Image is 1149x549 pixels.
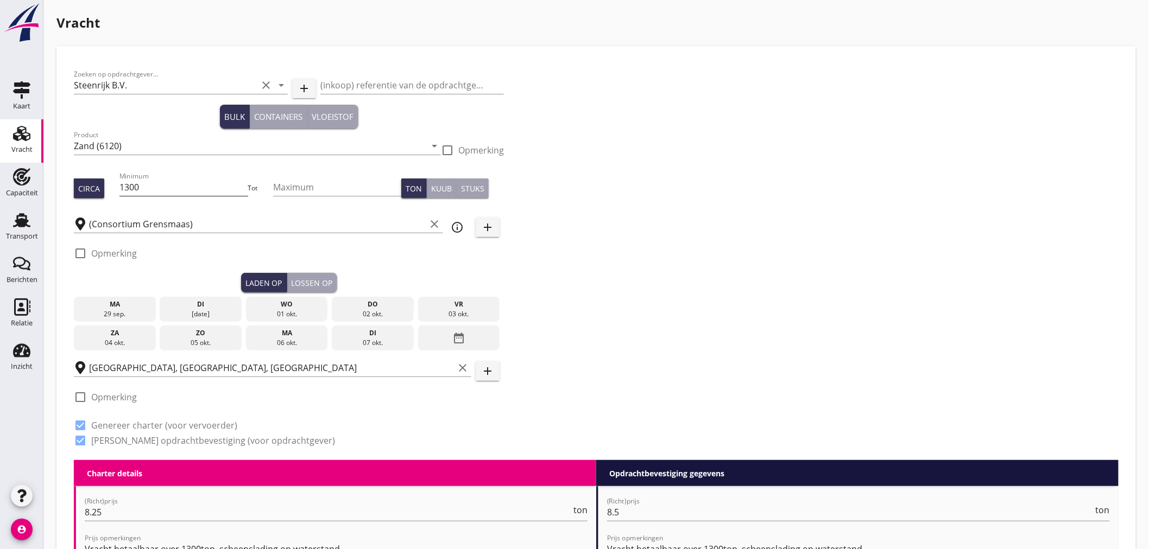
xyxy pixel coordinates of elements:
[77,328,153,338] div: za
[456,361,469,374] i: clear
[273,178,401,196] input: Maximum
[457,178,489,198] button: Stuks
[119,178,248,196] input: Minimum
[91,392,137,403] label: Opmerking
[77,299,153,309] div: ma
[461,183,484,194] div: Stuks
[260,79,273,92] i: clear
[298,82,311,95] i: add
[7,276,37,283] div: Berichten
[11,320,33,327] div: Relatie
[162,328,239,338] div: zo
[421,309,497,319] div: 03 okt.
[481,365,494,378] i: add
[292,277,333,289] div: Lossen op
[607,503,1094,521] input: (Richt)prijs
[11,146,33,153] div: Vracht
[250,105,308,129] button: Containers
[220,105,250,129] button: Bulk
[401,178,427,198] button: Ton
[11,519,33,540] i: account_circle
[249,338,325,348] div: 06 okt.
[6,189,38,196] div: Capaciteit
[452,328,465,348] i: date_range
[308,105,358,129] button: Vloeistof
[56,13,1136,33] h1: Vracht
[428,218,441,231] i: clear
[481,221,494,234] i: add
[320,76,504,94] input: (inkoop) referentie van de opdrachtgever
[241,273,287,292] button: Laden op
[85,503,571,521] input: (Richt)prijs
[11,363,33,370] div: Inzicht
[254,111,303,123] div: Containers
[162,309,239,319] div: [DATE]
[245,277,282,289] div: Laden op
[248,183,273,193] div: Tot
[162,338,239,348] div: 05 okt.
[334,299,411,309] div: do
[249,328,325,338] div: ma
[77,338,153,348] div: 04 okt.
[334,338,411,348] div: 07 okt.
[91,420,237,431] label: Genereer charter (voor vervoerder)
[89,215,426,233] input: Laadplaats
[78,183,100,194] div: Circa
[427,178,457,198] button: Kuub
[458,145,504,156] label: Opmerking
[249,309,325,319] div: 01 okt.
[428,139,441,152] i: arrow_drop_down
[431,183,452,194] div: Kuub
[287,273,337,292] button: Lossen op
[275,79,288,92] i: arrow_drop_down
[224,111,245,123] div: Bulk
[91,248,137,259] label: Opmerking
[74,137,426,155] input: Product
[312,111,354,123] div: Vloeistof
[74,178,104,198] button: Circa
[77,309,153,319] div: 29 sep.
[6,233,38,240] div: Transport
[89,359,454,376] input: Losplaats
[421,299,497,309] div: vr
[249,299,325,309] div: wo
[573,506,588,514] span: ton
[162,299,239,309] div: di
[74,76,257,94] input: Zoeken op opdrachtgever...
[406,183,422,194] div: Ton
[2,3,41,43] img: logo-small.a267ee39.svg
[13,103,30,110] div: Kaart
[451,221,464,234] i: info_outline
[1096,506,1110,514] span: ton
[334,328,411,338] div: di
[91,435,335,446] label: [PERSON_NAME] opdrachtbevestiging (voor opdrachtgever)
[334,309,411,319] div: 02 okt.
